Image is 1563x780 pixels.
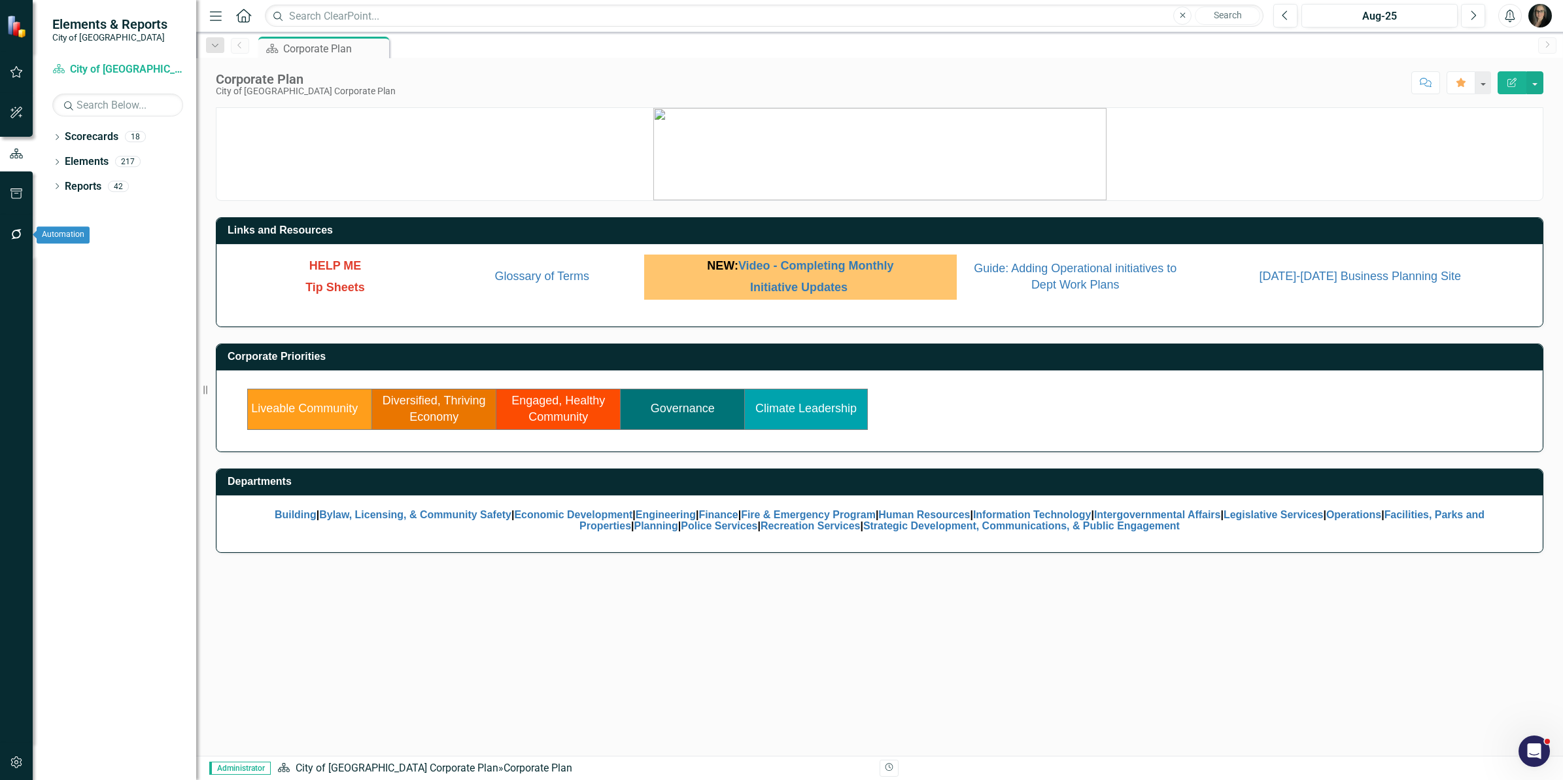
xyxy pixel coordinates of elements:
[1260,270,1461,283] a: [DATE]-[DATE] Business Planning Site
[309,261,362,272] a: HELP ME
[52,32,167,43] small: City of [GEOGRAPHIC_DATA]
[1214,10,1242,20] span: Search
[698,509,738,520] a: Finance
[125,132,146,143] div: 18
[511,394,605,424] a: Engaged, Healthy Community
[878,509,970,520] a: Human Resources
[296,762,498,774] a: City of [GEOGRAPHIC_DATA] Corporate Plan
[634,520,678,531] a: Planning
[750,281,848,294] a: Initiative Updates
[319,509,511,520] a: Bylaw, Licensing, & Community Safety
[52,62,183,77] a: City of [GEOGRAPHIC_DATA] Corporate Plan
[228,476,1536,487] h3: Departments
[863,520,1180,531] a: Strategic Development, Communications, & Public Engagement
[216,72,396,86] div: Corporate Plan
[1195,7,1260,25] button: Search
[309,259,362,272] span: HELP ME
[1301,4,1458,27] button: Aug-25
[755,402,857,415] a: Climate Leadership
[1094,509,1221,520] a: Intergovernmental Affairs
[738,259,894,272] a: Video - Completing Monthly
[65,154,109,169] a: Elements
[494,270,589,283] a: Glossary of Terms
[65,130,118,145] a: Scorecards
[651,402,715,415] a: Governance
[974,264,1177,291] a: Guide: Adding Operational initiatives to Dept Work Plans
[277,761,870,776] div: »
[251,402,358,415] a: Liveable Community
[228,224,1536,236] h3: Links and Resources
[974,262,1177,292] span: Guide: Adding Operational initiatives to Dept Work Plans
[305,281,365,294] span: Tip Sheets
[707,259,893,272] span: NEW:
[579,509,1485,532] a: Facilities, Parks and Properties
[6,14,29,38] img: ClearPoint Strategy
[37,226,90,243] div: Automation
[504,762,572,774] div: Corporate Plan
[1519,736,1550,767] iframe: Intercom live chat
[636,509,696,520] a: Engineering
[1528,4,1552,27] img: Natalie Kovach
[265,5,1263,27] input: Search ClearPoint...
[514,509,632,520] a: Economic Development
[973,509,1091,520] a: Information Technology
[52,94,183,116] input: Search Below...
[216,86,396,96] div: City of [GEOGRAPHIC_DATA] Corporate Plan
[209,762,271,775] span: Administrator
[65,179,101,194] a: Reports
[383,394,486,424] a: Diversified, Thriving Economy
[283,41,386,57] div: Corporate Plan
[275,509,317,520] a: Building
[761,520,861,531] a: Recreation Services
[228,351,1536,363] h3: Corporate Priorities
[741,509,876,520] a: Fire & Emergency Program
[275,509,1485,532] span: | | | | | | | | | | | | | | |
[681,520,757,531] a: Police Services
[115,156,141,168] div: 217
[52,16,167,32] span: Elements & Reports
[1224,509,1324,520] a: Legislative Services
[305,283,365,293] a: Tip Sheets
[1326,509,1381,520] a: Operations
[108,181,129,192] div: 42
[1306,9,1453,24] div: Aug-25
